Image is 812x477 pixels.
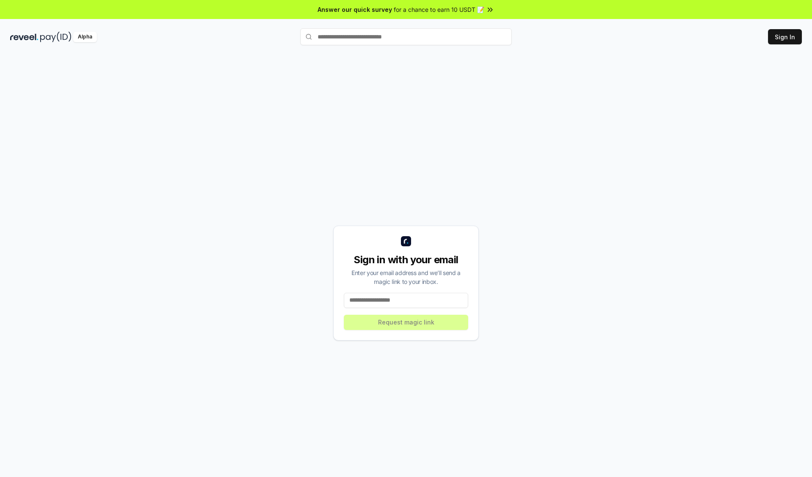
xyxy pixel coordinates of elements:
img: reveel_dark [10,32,38,42]
span: Answer our quick survey [318,5,392,14]
button: Sign In [768,29,802,44]
span: for a chance to earn 10 USDT 📝 [394,5,484,14]
div: Alpha [73,32,97,42]
div: Sign in with your email [344,253,468,267]
div: Enter your email address and we’ll send a magic link to your inbox. [344,268,468,286]
img: pay_id [40,32,71,42]
img: logo_small [401,236,411,246]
